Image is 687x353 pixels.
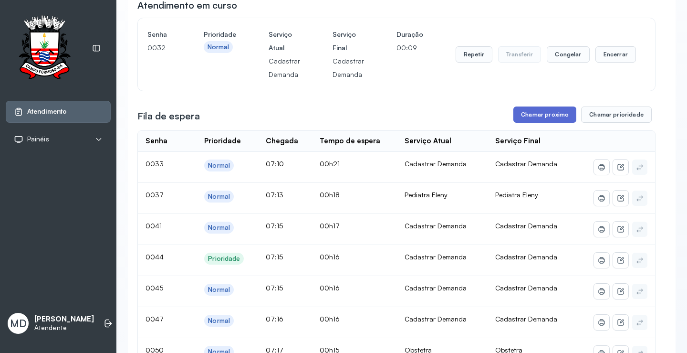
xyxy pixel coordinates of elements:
[405,137,451,146] div: Serviço Atual
[147,41,171,54] p: 0032
[495,253,557,261] span: Cadastrar Demanda
[269,28,300,54] h4: Serviço Atual
[320,137,380,146] div: Tempo de espera
[266,137,298,146] div: Chegada
[266,222,283,230] span: 07:15
[14,107,103,117] a: Atendimento
[208,193,230,201] div: Normal
[266,284,283,292] span: 07:15
[266,191,283,199] span: 07:13
[208,286,230,294] div: Normal
[333,28,364,54] h4: Serviço Final
[320,222,340,230] span: 00h17
[405,160,480,168] div: Cadastrar Demanda
[146,137,167,146] div: Senha
[208,317,230,325] div: Normal
[495,137,541,146] div: Serviço Final
[147,28,171,41] h4: Senha
[495,222,557,230] span: Cadastrar Demanda
[146,160,164,168] span: 0033
[266,253,283,261] span: 07:15
[266,160,284,168] span: 07:10
[405,222,480,230] div: Cadastrar Demanda
[320,160,340,168] span: 00h21
[547,46,589,63] button: Congelar
[405,284,480,292] div: Cadastrar Demanda
[495,315,557,323] span: Cadastrar Demanda
[405,315,480,323] div: Cadastrar Demanda
[34,324,94,332] p: Atendente
[10,15,79,82] img: Logotipo do estabelecimento
[581,107,652,123] button: Chamar prioridade
[27,135,49,143] span: Painéis
[495,284,557,292] span: Cadastrar Demanda
[498,46,541,63] button: Transferir
[495,160,557,168] span: Cadastrar Demanda
[208,161,230,170] div: Normal
[320,191,340,199] span: 00h18
[269,54,300,81] p: Cadastrar Demanda
[34,315,94,324] p: [PERSON_NAME]
[266,315,283,323] span: 07:16
[320,284,340,292] span: 00h16
[405,253,480,261] div: Cadastrar Demanda
[495,191,538,199] span: Pediatra Eleny
[146,284,163,292] span: 0045
[396,41,423,54] p: 00:09
[405,191,480,199] div: Pediatra Eleny
[595,46,636,63] button: Encerrar
[333,54,364,81] p: Cadastrar Demanda
[208,224,230,232] div: Normal
[513,107,576,123] button: Chamar próximo
[320,315,340,323] span: 00h16
[146,315,164,323] span: 0047
[204,28,236,41] h4: Prioridade
[146,253,164,261] span: 0044
[396,28,423,41] h4: Duração
[208,43,229,51] div: Normal
[146,222,162,230] span: 0041
[204,137,241,146] div: Prioridade
[137,109,200,123] h3: Fila de espera
[146,191,164,199] span: 0037
[456,46,492,63] button: Repetir
[27,107,67,116] span: Atendimento
[208,255,240,263] div: Prioridade
[320,253,340,261] span: 00h16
